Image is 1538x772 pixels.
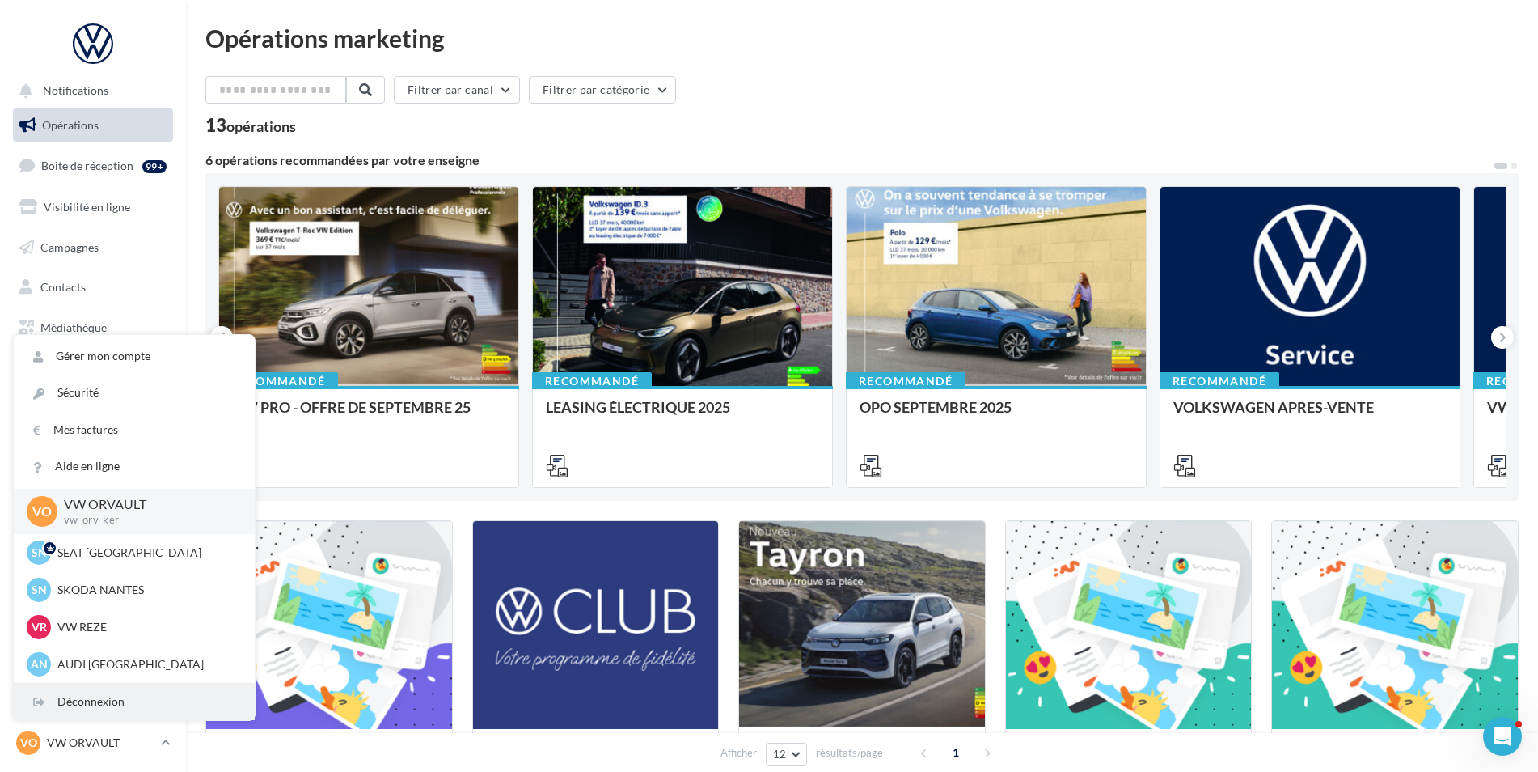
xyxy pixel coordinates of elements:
div: LEASING ÉLECTRIQUE 2025 [546,399,819,431]
span: Médiathèque [40,320,107,334]
p: SEAT [GEOGRAPHIC_DATA] [57,545,235,561]
button: Filtrer par canal [394,76,520,104]
span: VR [32,619,47,635]
span: VO [32,502,52,520]
a: Médiathèque [10,311,176,345]
div: VOLKSWAGEN APRES-VENTE [1173,399,1447,431]
span: Boîte de réception [41,159,133,172]
a: Aide en ligne [14,448,255,485]
a: Calendrier [10,351,176,385]
p: AUDI [GEOGRAPHIC_DATA] [57,656,235,672]
a: PLV et print personnalisable [10,391,176,439]
p: VW ORVAULT [64,495,229,514]
div: 99+ [142,160,167,173]
button: Filtrer par catégorie [529,76,676,104]
a: Campagnes [10,231,176,265]
span: résultats/page [816,745,883,761]
span: 1 [943,740,969,766]
span: AN [31,656,48,672]
span: Afficher [720,745,757,761]
div: 6 opérations recommandées par votre enseigne [205,154,1493,167]
a: Opérations [10,108,176,142]
a: Mes factures [14,412,255,448]
a: Contacts [10,270,176,304]
iframe: Intercom live chat [1483,717,1522,756]
span: SN [32,582,47,598]
div: VW PRO - OFFRE DE SEPTEMBRE 25 [232,399,505,431]
span: VO [20,735,37,751]
div: 13 [205,117,296,134]
div: Déconnexion [14,684,255,720]
p: SKODA NANTES [57,582,235,598]
span: SN [32,545,47,561]
p: vw-orv-ker [64,513,229,528]
span: Campagnes [40,240,99,253]
div: Recommandé [1160,372,1279,390]
a: Boîte de réception99+ [10,148,176,183]
a: Sécurité [14,375,255,411]
p: VW REZE [57,619,235,635]
span: Notifications [43,84,108,98]
a: Gérer mon compte [14,338,255,375]
p: VW ORVAULT [47,735,154,751]
a: Visibilité en ligne [10,190,176,224]
div: opérations [226,119,296,134]
span: Opérations [42,118,99,132]
div: Recommandé [846,372,965,390]
span: 12 [773,748,787,761]
a: VO VW ORVAULT [13,727,173,758]
div: Recommandé [218,372,338,390]
div: OPO SEPTEMBRE 2025 [860,399,1133,431]
span: Visibilité en ligne [44,200,130,214]
div: Recommandé [532,372,652,390]
button: 12 [766,743,807,766]
div: Opérations marketing [205,26,1519,50]
a: Campagnes DataOnDemand [10,445,176,493]
span: Contacts [40,280,86,294]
